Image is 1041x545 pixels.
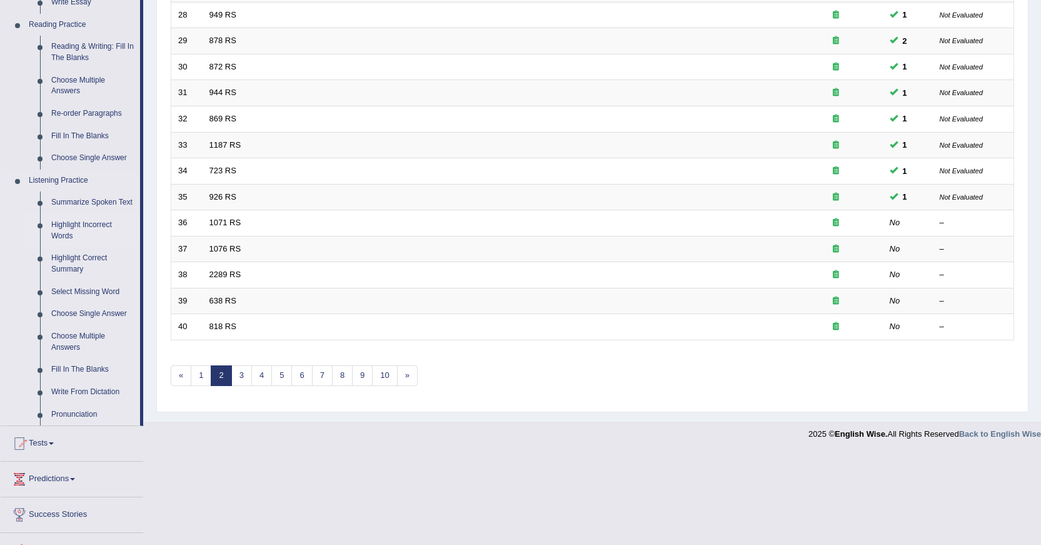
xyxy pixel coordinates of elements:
[171,158,203,185] td: 34
[209,88,236,97] a: 944 RS
[209,192,236,201] a: 926 RS
[1,497,143,529] a: Success Stories
[209,244,241,253] a: 1076 RS
[251,365,272,386] a: 4
[46,191,140,214] a: Summarize Spoken Text
[898,190,912,203] span: You can still take this question
[23,14,140,36] a: Reading Practice
[796,295,876,307] div: Exam occurring question
[171,184,203,210] td: 35
[171,365,191,386] a: «
[940,89,983,96] small: Not Evaluated
[171,54,203,80] td: 30
[46,125,140,148] a: Fill In The Blanks
[209,140,241,150] a: 1187 RS
[209,296,236,305] a: 638 RS
[312,365,333,386] a: 7
[796,243,876,255] div: Exam occurring question
[209,270,241,279] a: 2289 RS
[46,69,140,103] a: Choose Multiple Answers
[171,132,203,158] td: 33
[352,365,373,386] a: 9
[940,193,983,201] small: Not Evaluated
[209,218,241,227] a: 1071 RS
[808,422,1041,440] div: 2025 © All Rights Reserved
[940,269,1007,281] div: –
[171,314,203,340] td: 40
[796,61,876,73] div: Exam occurring question
[171,28,203,54] td: 29
[898,165,912,178] span: You can still take this question
[898,86,912,99] span: You can still take this question
[890,218,900,227] em: No
[898,60,912,73] span: You can still take this question
[291,365,312,386] a: 6
[890,322,900,331] em: No
[46,325,140,359] a: Choose Multiple Answers
[46,247,140,280] a: Highlight Correct Summary
[191,365,211,386] a: 1
[397,365,418,386] a: »
[940,243,1007,255] div: –
[171,210,203,237] td: 36
[332,365,353,386] a: 8
[231,365,252,386] a: 3
[23,170,140,192] a: Listening Practice
[271,365,292,386] a: 5
[940,217,1007,229] div: –
[46,36,140,69] a: Reading & Writing: Fill In The Blanks
[209,322,236,331] a: 818 RS
[959,429,1041,439] a: Back to English Wise
[1,462,143,493] a: Predictions
[211,365,231,386] a: 2
[796,321,876,333] div: Exam occurring question
[940,11,983,19] small: Not Evaluated
[171,80,203,106] td: 31
[890,270,900,279] em: No
[171,288,203,314] td: 39
[796,9,876,21] div: Exam occurring question
[171,106,203,132] td: 32
[940,63,983,71] small: Not Evaluated
[209,62,236,71] a: 872 RS
[171,236,203,262] td: 37
[898,34,912,48] span: You can still take this question
[209,10,236,19] a: 949 RS
[835,429,887,439] strong: English Wise.
[1,426,143,457] a: Tests
[796,191,876,203] div: Exam occurring question
[940,115,983,123] small: Not Evaluated
[940,141,983,149] small: Not Evaluated
[940,295,1007,307] div: –
[796,140,876,151] div: Exam occurring question
[796,87,876,99] div: Exam occurring question
[898,138,912,151] span: You can still take this question
[796,113,876,125] div: Exam occurring question
[796,269,876,281] div: Exam occurring question
[890,244,900,253] em: No
[171,2,203,28] td: 28
[209,166,236,175] a: 723 RS
[898,112,912,125] span: You can still take this question
[940,37,983,44] small: Not Evaluated
[890,296,900,305] em: No
[46,303,140,325] a: Choose Single Answer
[940,321,1007,333] div: –
[46,359,140,381] a: Fill In The Blanks
[940,167,983,175] small: Not Evaluated
[171,262,203,288] td: 38
[209,36,236,45] a: 878 RS
[46,281,140,303] a: Select Missing Word
[898,8,912,21] span: You can still take this question
[46,404,140,426] a: Pronunciation
[796,165,876,177] div: Exam occurring question
[796,35,876,47] div: Exam occurring question
[796,217,876,229] div: Exam occurring question
[46,103,140,125] a: Re-order Paragraphs
[46,147,140,170] a: Choose Single Answer
[372,365,397,386] a: 10
[46,381,140,404] a: Write From Dictation
[46,214,140,247] a: Highlight Incorrect Words
[209,114,236,123] a: 869 RS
